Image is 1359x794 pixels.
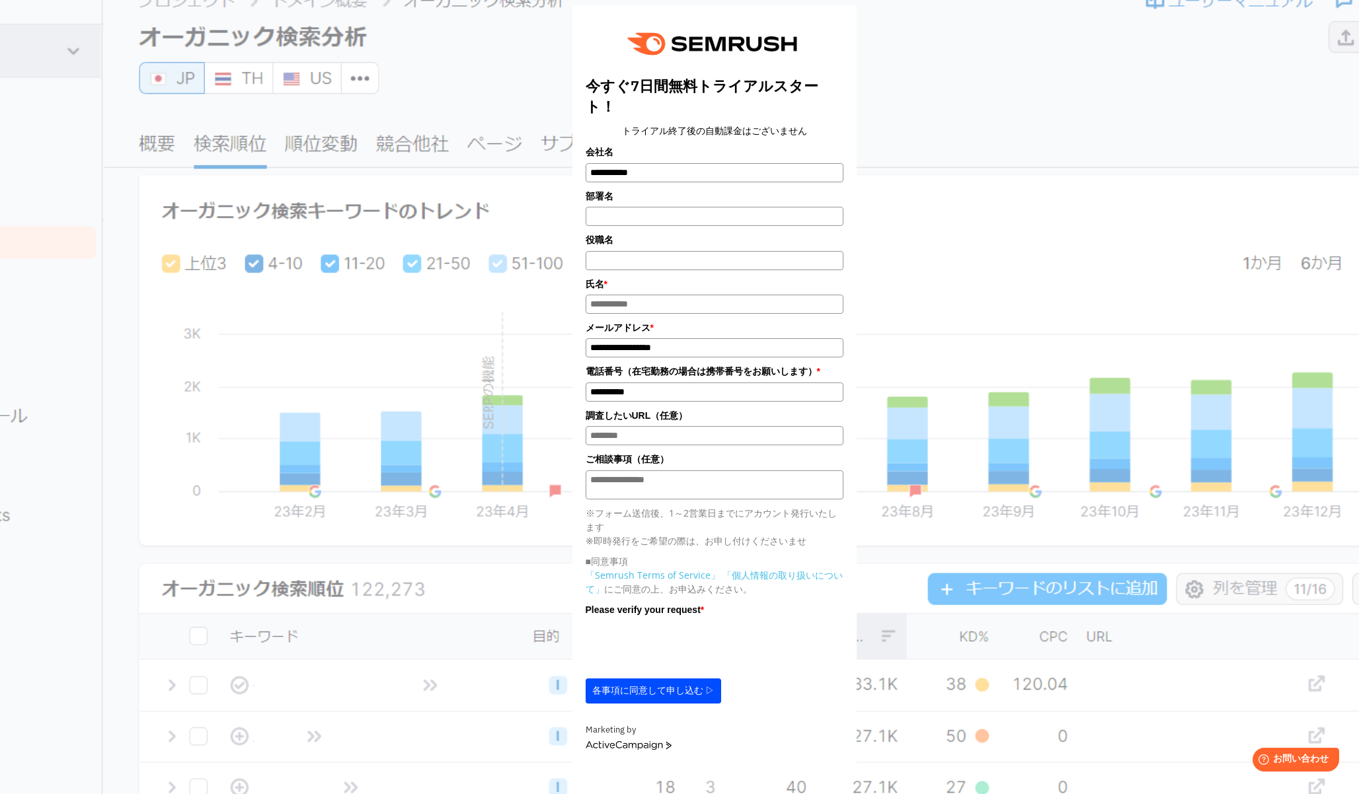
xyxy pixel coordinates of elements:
[586,233,843,247] label: 役職名
[586,554,843,568] p: ■同意事項
[586,76,843,117] title: 今すぐ7日間無料トライアルスタート！
[1241,742,1344,779] iframe: Help widget launcher
[586,678,722,704] button: 各事項に同意して申し込む ▷
[586,145,843,159] label: 会社名
[586,569,843,595] a: 「個人情報の取り扱いについて」
[586,723,843,737] div: Marketing by
[586,277,843,291] label: 氏名
[586,620,787,672] iframe: reCAPTCHA
[586,364,843,379] label: 電話番号（在宅勤務の場合は携帯番号をお願いします）
[586,452,843,466] label: ご相談事項（任意）
[586,506,843,548] p: ※フォーム送信後、1～2営業日までにアカウント発行いたします ※即時発行をご希望の際は、お申し付けくださいませ
[586,569,720,581] a: 「Semrush Terms of Service」
[586,568,843,596] p: にご同意の上、お申込みください。
[586,124,843,138] center: トライアル終了後の自動課金はございません
[586,189,843,203] label: 部署名
[586,408,843,423] label: 調査したいURL（任意）
[618,18,811,69] img: e6a379fe-ca9f-484e-8561-e79cf3a04b3f.png
[586,320,843,335] label: メールアドレス
[586,602,843,617] label: Please verify your request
